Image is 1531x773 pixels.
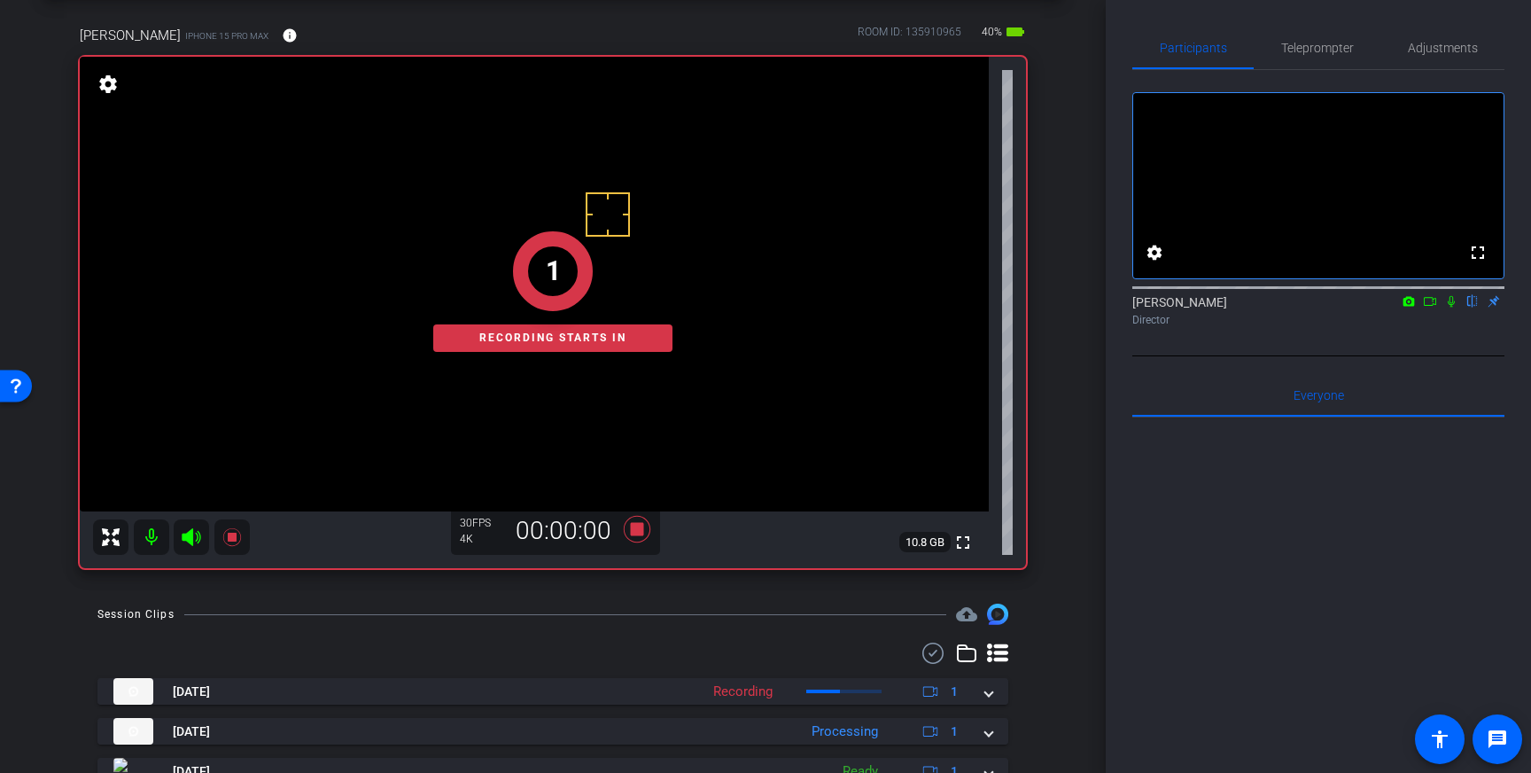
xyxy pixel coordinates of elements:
span: Destinations for your clips [956,604,977,625]
mat-icon: message [1487,729,1508,750]
span: Teleprompter [1281,42,1354,54]
div: Recording [704,682,781,702]
span: Adjustments [1408,42,1478,54]
mat-expansion-panel-header: thumb-nail[DATE]Recording1 [97,678,1008,705]
mat-icon: settings [1144,242,1165,263]
img: thumb-nail [113,718,153,745]
span: 1 [951,722,958,741]
mat-icon: fullscreen [1467,242,1488,263]
div: [PERSON_NAME] [1132,293,1504,328]
div: 1 [546,251,561,291]
span: [DATE] [173,722,210,741]
span: [DATE] [173,683,210,701]
mat-icon: accessibility [1429,729,1450,750]
mat-icon: cloud_upload [956,604,977,625]
mat-icon: flip [1462,293,1483,308]
span: Everyone [1294,389,1344,402]
div: Director [1132,312,1504,328]
span: Participants [1160,42,1227,54]
img: thumb-nail [113,678,153,705]
span: 1 [951,683,958,701]
mat-expansion-panel-header: thumb-nail[DATE]Processing1 [97,718,1008,745]
div: Recording starts in [433,324,672,352]
img: Session clips [987,604,1008,625]
div: Processing [803,722,887,742]
div: Session Clips [97,605,175,623]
